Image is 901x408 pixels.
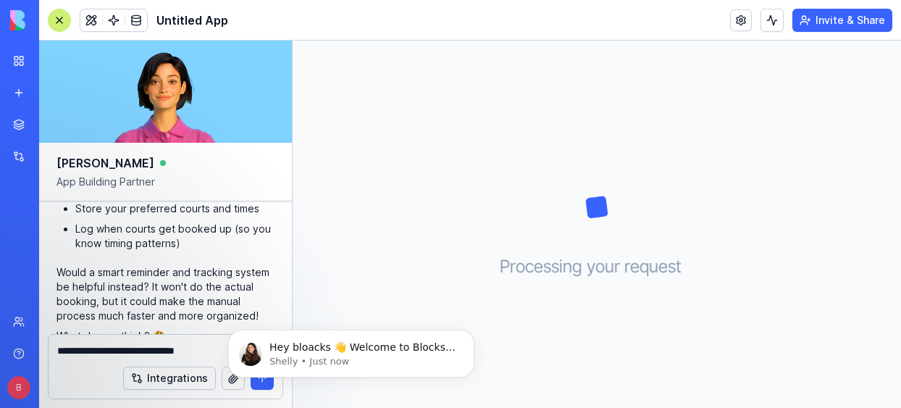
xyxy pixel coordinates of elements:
[10,10,100,30] img: logo
[56,329,275,344] p: What do you think? 🤔
[56,265,275,323] p: Would a smart reminder and tracking system be helpful instead? It won't do the actual booking, bu...
[123,367,216,390] button: Integrations
[792,9,892,32] button: Invite & Share
[75,222,275,251] li: Log when courts get booked up (so you know timing patterns)
[500,255,695,278] h3: Processing your request
[56,154,154,172] span: [PERSON_NAME]
[206,299,496,401] iframe: Intercom notifications message
[75,201,275,216] li: Store your preferred courts and times
[156,12,228,29] span: Untitled App
[7,376,30,399] span: B
[56,175,275,201] span: App Building Partner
